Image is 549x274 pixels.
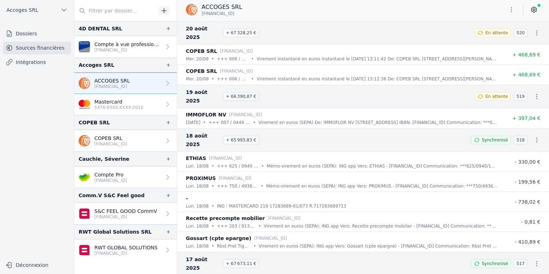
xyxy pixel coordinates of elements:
div: • [212,203,214,210]
div: • [258,223,261,230]
p: COPEB SRL [186,47,217,55]
span: + 66 390,87 € [223,92,259,101]
span: - 410,89 € [515,239,540,245]
p: [FINANCIAL_ID] [94,250,158,256]
div: • [251,55,254,63]
a: COPEB SRL [FINANCIAL_ID] [74,130,177,151]
span: 518 [514,136,528,144]
p: Virement en euros (SEPA): ING app Vers: Recette precompte mobilier - [FINANCIAL_ID] Communication... [264,223,498,230]
a: ACCOGES SRL [FINANCIAL_ID] [74,73,177,94]
span: + 468,69 € [512,72,540,78]
div: RWT Global Solutions SRL [79,228,152,236]
span: 17 août 2025 [186,255,220,272]
div: Comm.V S&C Feel good [79,191,144,200]
img: belfius-1.png [79,208,90,219]
p: Gossart (cpte epargne) [186,234,251,243]
span: 19 août 2025 [186,88,220,105]
span: 520 [514,29,528,37]
span: [FINANCIAL_ID] [202,11,234,16]
div: • [212,163,214,170]
p: Compte Pro [94,171,127,178]
a: RWT GLOBAL SOLUTIONS [FINANCIAL_ID] [74,239,177,261]
span: + 468,69 € [512,52,540,58]
span: Accoges SRL [6,6,38,14]
p: ACCOGES SRL [202,3,242,11]
p: lun. 18/08 [186,243,209,250]
div: Accoges SRL [79,61,114,69]
p: [FINANCIAL_ID] [219,175,252,182]
a: S&C FEEL GOOD CommV [FINANCIAL_ID] [74,203,177,224]
p: [FINANCIAL_ID] [94,178,127,183]
span: En attente [485,30,508,36]
p: +++ 008 / 0318 / 30978 +++ [217,75,248,83]
div: Cauchie, Séverine [79,155,129,163]
p: +++ 007 / 0449 / 05084 +++ [209,119,250,126]
p: S&C FEEL GOOD CommV [94,208,157,215]
span: - 0,81 € [521,219,540,225]
p: Mémo-virement en euros (SEPA): ING app Vers: PROXIMUS - [FINANCIAL_ID] Communication: ***750/4936... [266,183,498,190]
p: [FINANCIAL_ID] [94,84,130,89]
p: [FINANCIAL_ID] [220,48,253,55]
p: lun. 18/08 [186,163,209,170]
input: Filtrer par dossier... [74,4,156,17]
div: COPEB SRL [79,118,110,127]
p: [FINANCIAL_ID] [94,141,127,147]
p: RWT GLOBAL SOLUTIONS [94,244,158,251]
p: [FINANCIAL_ID] [229,111,262,118]
p: Recette precompte mobilier [186,214,265,223]
span: - 199,56 € [515,179,540,185]
span: En attente [485,94,508,99]
p: Mastercard [94,98,143,105]
p: COPEB SRL [186,67,217,75]
p: [DATE] [186,119,201,126]
span: 18 août 2025 [186,131,220,149]
a: Mastercard 5476-85XX-XXXX-2010 [74,94,177,115]
p: ING : MASTERCARD 219 17283689-01/073 R.717283689713 [217,203,346,210]
p: mer. 20/08 [186,55,209,63]
p: lun. 18/08 [186,203,209,210]
div: • [261,163,264,170]
div: • [253,243,256,250]
p: ACCOGES SRL [94,77,130,84]
p: [FINANCIAL_ID] [254,235,287,242]
img: ing.png [79,135,90,146]
img: ing.png [79,78,90,89]
div: • [212,183,214,190]
div: • [251,75,254,83]
span: - 738,02 € [515,199,540,205]
div: • [253,119,256,126]
span: + 67 673,11 € [223,259,259,268]
a: Compte Pro [FINANCIAL_ID] [74,166,177,188]
div: • [212,55,214,63]
p: +++ 203 / 9138 / 11541 +++ [217,223,256,230]
div: • [212,223,214,230]
p: Virement instantané en euros Instantané le [DATE] 13:11:42 De: COPEB SRL [STREET_ADDRESS][PERSON_... [257,55,498,63]
p: IMMOFLOR NV [186,110,226,119]
span: + 65 993,83 € [223,136,259,144]
span: + 67 328,25 € [223,29,259,37]
p: - [186,194,188,203]
p: Virement instantané en euros Instantané le [DATE] 13:12:36 De: COPEB SRL [STREET_ADDRESS][PERSON_... [257,75,498,83]
p: lun. 18/08 [186,223,209,230]
p: [FINANCIAL_ID] [94,47,161,53]
span: 519 [514,92,528,101]
p: COPEB SRL [94,135,127,142]
a: Compte à vue professionnel [FINANCIAL_ID] [74,36,177,58]
span: 517 [514,259,528,268]
div: 4D DENTAL SRL [79,24,122,33]
span: 20 août 2025 [186,24,220,41]
p: Mémo-virement en euros (SEPA): ING app Vers: ETHIAS - [FINANCIAL_ID] Communication: ***625/0940/1... [267,163,498,170]
a: Dossiers [3,27,71,40]
span: + 397,04 € [512,115,540,121]
div: • [212,75,214,83]
p: Virement en euros (SEPA): ING app Vers: Gossart (cpte epargne) - [FINANCIAL_ID] Communication: Rb... [259,243,498,250]
span: Synchronisé [482,137,508,143]
p: [FINANCIAL_ID] [268,215,301,222]
p: [FINANCIAL_ID] [94,214,157,220]
p: +++ 750 / 4936 / 84894 +++ [217,183,258,190]
p: ETHIAS [186,154,206,163]
p: PROXIMUS [186,174,216,183]
p: Rbst Pret Tiguan 08/2025 [217,243,251,250]
p: mer. 20/08 [186,75,209,83]
img: crelan.png [79,171,90,183]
